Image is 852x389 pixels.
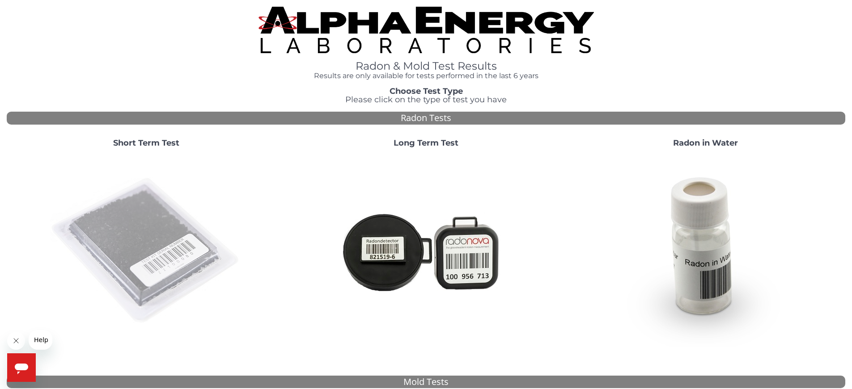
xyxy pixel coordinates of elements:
[330,155,522,347] img: Radtrak2vsRadtrak3.jpg
[259,60,594,72] h1: Radon & Mold Test Results
[673,138,738,148] strong: Radon in Water
[609,155,801,347] img: RadoninWater.jpg
[259,72,594,80] h4: Results are only available for tests performed in the last 6 years
[7,332,25,350] iframe: Close message
[259,7,594,53] img: TightCrop.jpg
[113,138,179,148] strong: Short Term Test
[7,112,845,125] div: Radon Tests
[345,95,507,105] span: Please click on the type of test you have
[7,376,845,389] div: Mold Tests
[7,353,36,382] iframe: Button to launch messaging window
[50,155,242,347] img: ShortTerm.jpg
[394,138,458,148] strong: Long Term Test
[29,330,52,350] iframe: Message from company
[390,86,463,96] strong: Choose Test Type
